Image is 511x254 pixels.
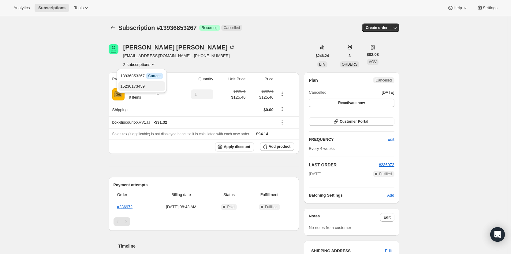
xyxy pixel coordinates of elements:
span: Fulfilled [379,172,392,176]
span: $125.46 [249,94,274,100]
span: Edit [384,215,391,220]
nav: Pagination [114,217,294,226]
button: Edit [384,135,398,144]
span: Recurring [202,25,218,30]
span: Subscriptions [38,5,65,10]
button: 15230173459 [118,81,165,91]
button: Product actions [123,61,157,67]
span: $82.08 [367,52,379,58]
span: Cancelled [309,89,326,96]
th: Price [248,72,275,86]
th: Unit Price [215,72,248,86]
button: Settings [473,4,501,12]
button: Help [444,4,472,12]
button: Add [383,191,398,200]
span: 13936853267 [120,74,163,78]
span: $0.00 [263,107,274,112]
small: $139.41 [262,89,274,93]
span: $94.14 [256,132,268,136]
span: Reactivate now [338,100,365,105]
a: #236972 [379,162,394,167]
span: Cancelled [224,25,240,30]
span: [DATE] · 08:43 AM [153,204,210,210]
h3: SHIPPING ADDRESS [311,248,385,254]
span: No notes from customer [309,225,351,230]
button: #236972 [379,162,394,168]
span: [DATE] [382,89,394,96]
th: Product [109,72,175,86]
span: $125.46 [231,94,246,100]
img: product img [112,88,125,100]
span: Edit [387,136,394,143]
h3: Notes [309,213,380,222]
h2: Payment attempts [114,182,294,188]
span: ORDERS [342,62,357,67]
button: 3 [345,52,354,60]
a: #236972 [117,205,133,209]
span: Tools [74,5,84,10]
h2: LAST ORDER [309,162,379,168]
span: [EMAIL_ADDRESS][DOMAIN_NAME] · [PHONE_NUMBER] [123,53,235,59]
span: Billing date [153,192,210,198]
span: 3 [349,53,351,58]
span: Settings [483,5,498,10]
button: Reactivate now [309,99,394,107]
button: Add product [260,142,294,151]
h6: Batching Settings [309,192,387,198]
button: Subscriptions [109,24,117,32]
div: Open Intercom Messenger [490,227,505,242]
span: Add [387,192,394,198]
span: Add product [269,144,290,149]
span: [DATE] [309,171,321,177]
span: Barbara Ellis [109,44,118,54]
span: - $31.32 [154,119,167,125]
th: Quantity [175,72,215,86]
span: Subscription #13936853267 [118,24,197,31]
div: box-discount-XVV1JJ [112,119,274,125]
span: Fulfilled [265,205,278,209]
span: Customer Portal [340,119,368,124]
div: [PERSON_NAME] [PERSON_NAME] [123,44,235,50]
th: Shipping [109,103,175,116]
span: Status [213,192,244,198]
span: Sales tax (if applicable) is not displayed because it is calculated with each new order. [112,132,250,136]
span: Edit [385,248,392,254]
button: Customer Portal [309,117,394,126]
span: Paid [227,205,234,209]
button: Tools [70,4,93,12]
span: LTV [319,62,326,67]
span: AOV [369,60,376,64]
button: Shipping actions [277,106,287,112]
button: Product actions [277,90,287,97]
span: Analytics [13,5,30,10]
button: Apply discount [215,142,254,151]
h2: FREQUENCY [309,136,387,143]
span: Cancelled [375,78,392,83]
button: 13936853267 InfoCurrent [118,71,165,81]
button: Subscriptions [35,4,69,12]
button: Edit [380,213,394,222]
button: Create order [362,24,391,32]
h2: Plan [309,77,318,83]
span: Current [148,74,161,78]
span: Apply discount [224,144,250,149]
span: Every 4 weeks [309,146,335,151]
span: Create order [366,25,387,30]
h2: Timeline [118,243,299,249]
button: $246.24 [312,52,333,60]
th: Order [114,188,151,201]
span: $246.24 [316,53,329,58]
span: Help [453,5,462,10]
span: 15230173459 [120,84,145,89]
small: $139.41 [233,89,245,93]
span: Fulfillment [248,192,291,198]
button: Analytics [10,4,33,12]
